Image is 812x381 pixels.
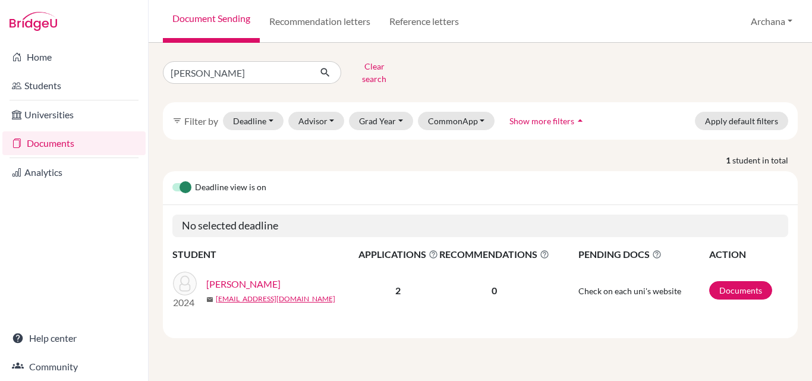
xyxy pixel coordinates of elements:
[2,74,146,97] a: Students
[206,277,281,291] a: [PERSON_NAME]
[2,131,146,155] a: Documents
[173,272,197,295] img: Menezes, Nicole Priscilla
[2,160,146,184] a: Analytics
[2,103,146,127] a: Universities
[172,116,182,125] i: filter_list
[709,281,772,300] a: Documents
[578,286,681,296] span: Check on each uni's website
[709,247,788,262] th: ACTION
[2,326,146,350] a: Help center
[574,115,586,127] i: arrow_drop_up
[173,295,197,310] p: 2024
[578,247,709,262] span: PENDING DOCS
[206,296,213,303] span: mail
[499,112,596,130] button: Show more filtersarrow_drop_up
[216,294,335,304] a: [EMAIL_ADDRESS][DOMAIN_NAME]
[10,12,57,31] img: Bridge-U
[172,215,788,237] h5: No selected deadline
[184,115,218,127] span: Filter by
[439,247,549,262] span: RECOMMENDATIONS
[732,154,798,166] span: student in total
[195,181,266,195] span: Deadline view is on
[172,247,358,262] th: STUDENT
[349,112,413,130] button: Grad Year
[418,112,495,130] button: CommonApp
[2,45,146,69] a: Home
[2,355,146,379] a: Community
[288,112,345,130] button: Advisor
[745,10,798,33] button: Archana
[358,247,438,262] span: APPLICATIONS
[341,57,407,88] button: Clear search
[726,154,732,166] strong: 1
[509,116,574,126] span: Show more filters
[395,285,401,296] b: 2
[223,112,284,130] button: Deadline
[695,112,788,130] button: Apply default filters
[439,284,549,298] p: 0
[163,61,310,84] input: Find student by name...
